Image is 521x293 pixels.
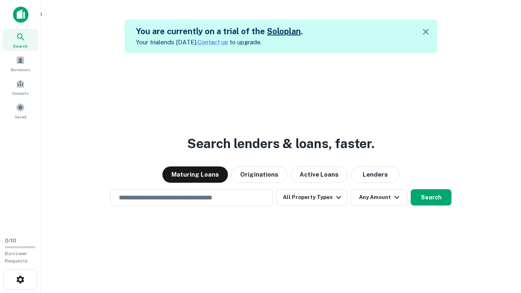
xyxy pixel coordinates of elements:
[2,29,38,51] a: Search
[231,166,287,183] button: Originations
[136,25,303,37] h5: You are currently on a trial of the .
[162,166,228,183] button: Maturing Loans
[2,52,38,74] a: Borrowers
[480,228,521,267] iframe: Chat Widget
[350,189,407,206] button: Any Amount
[411,189,451,206] button: Search
[291,166,348,183] button: Active Loans
[5,238,16,244] span: 0 / 10
[267,26,301,36] a: Soloplan
[136,37,303,47] p: Your trial ends [DATE]. to upgrade.
[11,66,30,73] span: Borrowers
[197,39,228,46] a: Contact us
[13,43,28,49] span: Search
[12,90,28,96] span: Contacts
[13,7,28,23] img: capitalize-icon.png
[15,114,26,120] span: Saved
[276,189,347,206] button: All Property Types
[5,251,28,264] span: Borrower Requests
[187,134,374,153] h3: Search lenders & loans, faster.
[2,100,38,122] a: Saved
[351,166,400,183] button: Lenders
[2,76,38,98] a: Contacts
